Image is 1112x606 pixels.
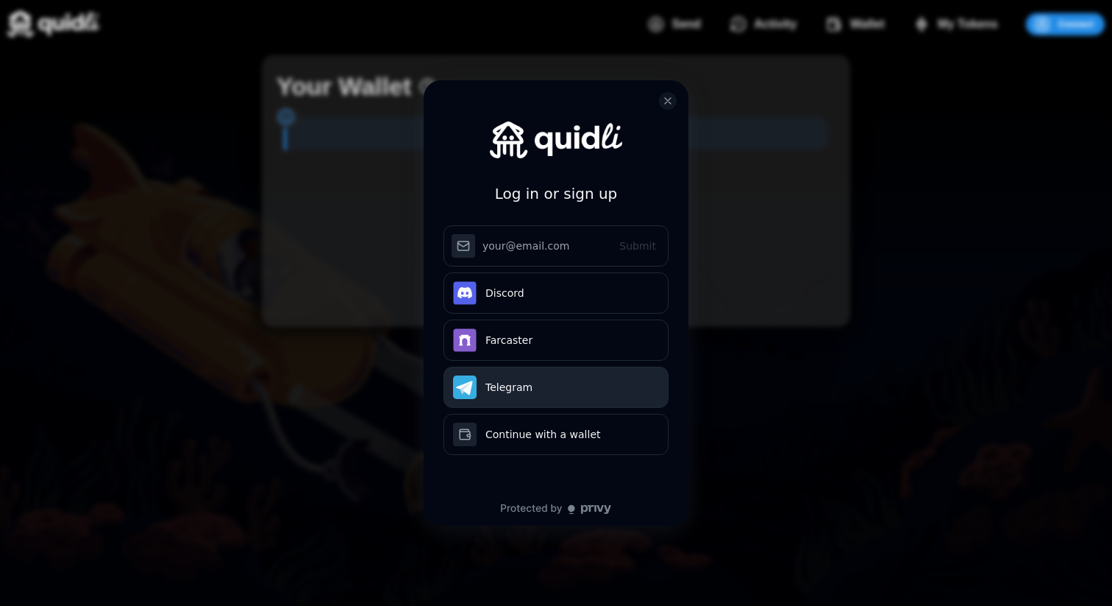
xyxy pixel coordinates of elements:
h3: Log in or sign up [495,182,618,205]
button: Telegram [443,367,669,408]
button: Farcaster [443,320,669,361]
button: Discord [443,272,669,314]
button: Continue with a wallet [443,414,669,455]
button: Submit [607,228,669,264]
span: Submit [619,240,656,252]
input: Submit [443,225,669,267]
button: close modal [659,92,677,110]
img: Quidli logo [490,121,622,158]
div: Continue with a wallet [485,426,659,443]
